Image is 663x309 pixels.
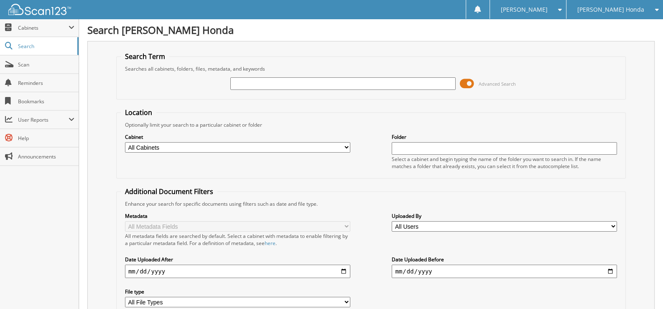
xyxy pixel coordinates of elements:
label: Folder [392,133,617,140]
div: All metadata fields are searched by default. Select a cabinet with metadata to enable filtering b... [125,232,350,247]
span: [PERSON_NAME] Honda [577,7,644,12]
label: File type [125,288,350,295]
input: start [125,265,350,278]
legend: Location [121,108,156,117]
legend: Search Term [121,52,169,61]
span: [PERSON_NAME] [500,7,547,12]
input: end [392,265,617,278]
label: Date Uploaded After [125,256,350,263]
span: Reminders [18,79,74,87]
iframe: Chat Widget [621,269,663,309]
span: Advanced Search [479,81,516,87]
span: Search [18,43,73,50]
span: Bookmarks [18,98,74,105]
span: Scan [18,61,74,68]
h1: Search [PERSON_NAME] Honda [87,23,655,37]
label: Metadata [125,212,350,220]
label: Date Uploaded Before [392,256,617,263]
div: Select a cabinet and begin typing the name of the folder you want to search in. If the name match... [392,156,617,170]
label: Cabinet [125,133,350,140]
div: Enhance your search for specific documents using filters such as date and file type. [121,200,621,207]
div: Searches all cabinets, folders, files, metadata, and keywords [121,65,621,72]
span: Announcements [18,153,74,160]
legend: Additional Document Filters [121,187,217,196]
span: User Reports [18,116,69,123]
span: Cabinets [18,24,69,31]
span: Help [18,135,74,142]
a: here [265,240,275,247]
div: Optionally limit your search to a particular cabinet or folder [121,121,621,128]
label: Uploaded By [392,212,617,220]
img: scan123-logo-white.svg [8,4,71,15]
